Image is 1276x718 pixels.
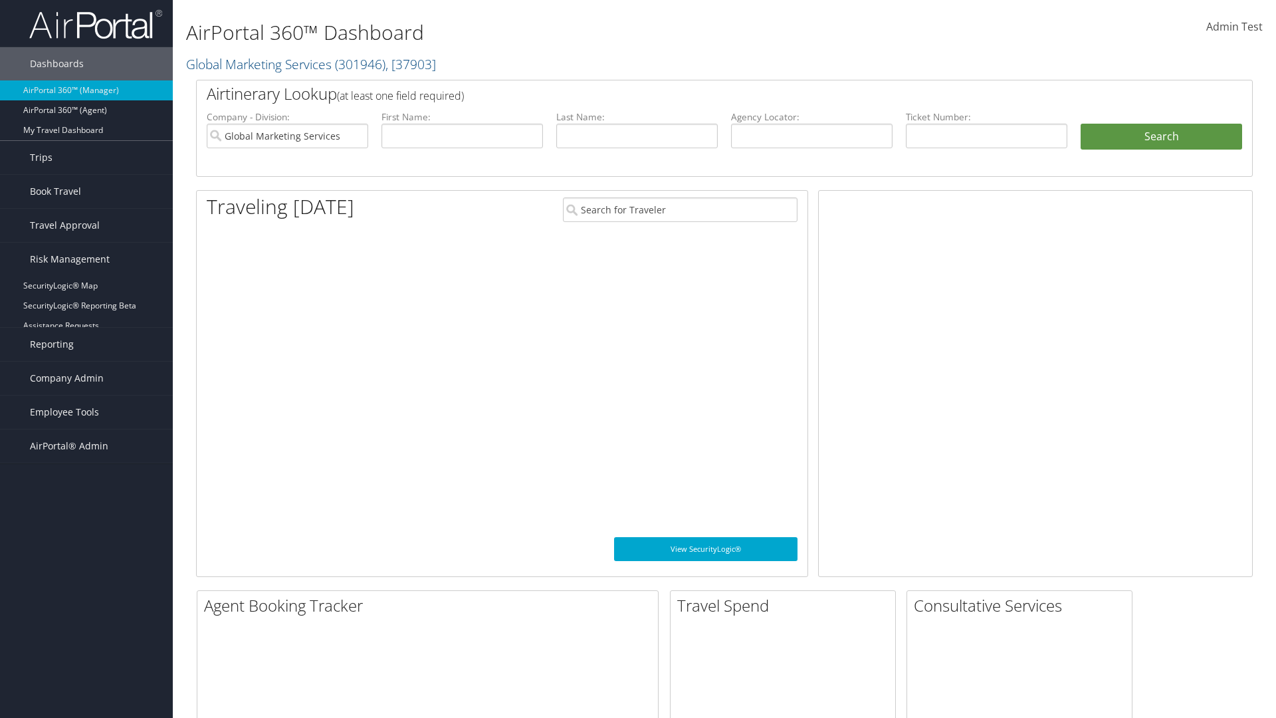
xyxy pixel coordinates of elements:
[30,47,84,80] span: Dashboards
[914,594,1132,617] h2: Consultative Services
[1206,19,1263,34] span: Admin Test
[563,197,797,222] input: Search for Traveler
[30,175,81,208] span: Book Travel
[30,396,99,429] span: Employee Tools
[731,110,893,124] label: Agency Locator:
[30,141,53,174] span: Trips
[30,328,74,361] span: Reporting
[30,243,110,276] span: Risk Management
[207,82,1154,105] h2: Airtinerary Lookup
[30,209,100,242] span: Travel Approval
[204,594,658,617] h2: Agent Booking Tracker
[186,19,904,47] h1: AirPortal 360™ Dashboard
[335,55,385,73] span: ( 301946 )
[381,110,543,124] label: First Name:
[1081,124,1242,150] button: Search
[207,110,368,124] label: Company - Division:
[337,88,464,103] span: (at least one field required)
[1206,7,1263,48] a: Admin Test
[614,537,797,561] a: View SecurityLogic®
[186,55,436,73] a: Global Marketing Services
[30,429,108,463] span: AirPortal® Admin
[30,362,104,395] span: Company Admin
[906,110,1067,124] label: Ticket Number:
[207,193,354,221] h1: Traveling [DATE]
[29,9,162,40] img: airportal-logo.png
[385,55,436,73] span: , [ 37903 ]
[677,594,895,617] h2: Travel Spend
[556,110,718,124] label: Last Name:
